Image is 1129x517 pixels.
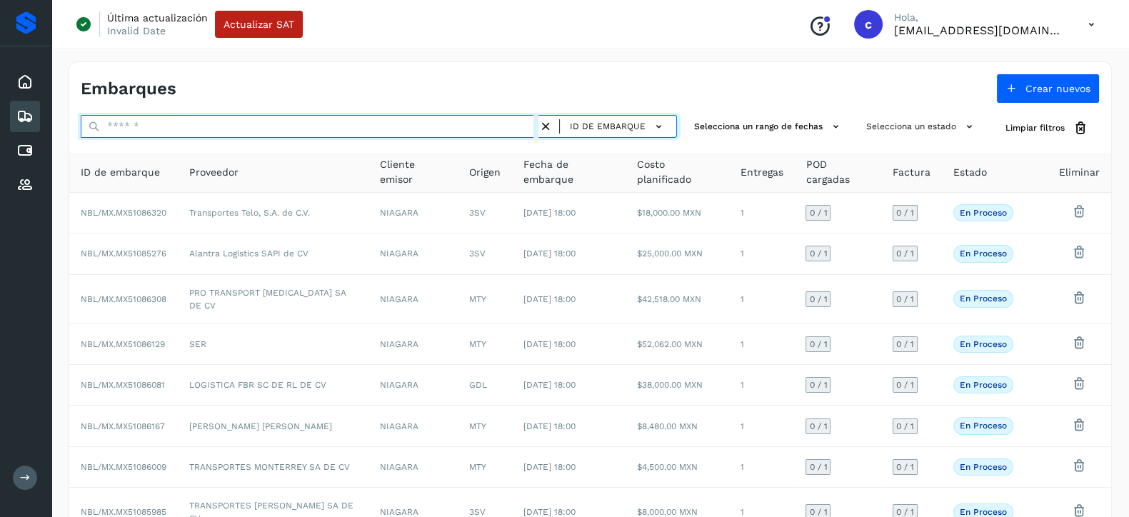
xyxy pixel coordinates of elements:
[523,157,613,187] span: Fecha de embarque
[81,165,160,180] span: ID de embarque
[81,249,166,258] span: NBL/MX.MX51085276
[368,365,458,406] td: NIAGARA
[107,11,208,24] p: Última actualización
[960,462,1007,472] p: En proceso
[809,340,827,348] span: 0 / 1
[81,208,166,218] span: NBL/MX.MX51086320
[896,463,914,471] span: 0 / 1
[81,421,165,431] span: NBL/MX.MX51086167
[368,447,458,488] td: NIAGARA
[960,249,1007,258] p: En proceso
[809,463,827,471] span: 0 / 1
[740,165,783,180] span: Entregas
[368,193,458,234] td: NIAGARA
[626,406,729,446] td: $8,480.00 MXN
[626,447,729,488] td: $4,500.00 MXN
[894,24,1065,37] p: calbor@niagarawater.com
[10,169,40,201] div: Proveedores
[809,209,827,217] span: 0 / 1
[81,339,165,349] span: NBL/MX.MX51086129
[107,24,166,37] p: Invalid Date
[189,165,239,180] span: Proveedor
[896,209,914,217] span: 0 / 1
[457,324,511,365] td: MTY
[728,275,794,324] td: 1
[523,507,575,517] span: [DATE] 18:00
[178,324,368,365] td: SER
[81,507,166,517] span: NBL/MX.MX51085985
[368,234,458,274] td: NIAGARA
[215,11,303,38] button: Actualizar SAT
[457,406,511,446] td: MTY
[523,294,575,304] span: [DATE] 18:00
[960,380,1007,390] p: En proceso
[178,406,368,446] td: [PERSON_NAME] [PERSON_NAME]
[728,447,794,488] td: 1
[960,293,1007,303] p: En proceso
[10,101,40,132] div: Embarques
[468,165,500,180] span: Origen
[688,115,849,139] button: Selecciona un rango de fechas
[178,234,368,274] td: Alantra Logistics SAPI de CV
[728,234,794,274] td: 1
[224,19,294,29] span: Actualizar SAT
[626,234,729,274] td: $25,000.00 MXN
[566,116,671,137] button: ID de embarque
[457,447,511,488] td: MTY
[896,340,914,348] span: 0 / 1
[809,381,827,389] span: 0 / 1
[893,165,930,180] span: Factura
[896,381,914,389] span: 0 / 1
[457,365,511,406] td: GDL
[728,406,794,446] td: 1
[178,447,368,488] td: TRANSPORTES MONTERREY SA DE CV
[457,275,511,324] td: MTY
[368,324,458,365] td: NIAGARA
[809,295,827,303] span: 0 / 1
[860,115,983,139] button: Selecciona un estado
[896,249,914,258] span: 0 / 1
[728,324,794,365] td: 1
[1059,165,1100,180] span: Eliminar
[178,365,368,406] td: LOGISTICA FBR SC DE RL DE CV
[960,208,1007,218] p: En proceso
[896,508,914,516] span: 0 / 1
[637,157,718,187] span: Costo planificado
[1025,84,1090,94] span: Crear nuevos
[10,135,40,166] div: Cuentas por pagar
[523,421,575,431] span: [DATE] 18:00
[368,275,458,324] td: NIAGARA
[960,507,1007,517] p: En proceso
[809,249,827,258] span: 0 / 1
[953,165,987,180] span: Estado
[457,193,511,234] td: 3SV
[960,339,1007,349] p: En proceso
[994,115,1100,141] button: Limpiar filtros
[809,508,827,516] span: 0 / 1
[81,380,165,390] span: NBL/MX.MX51086081
[81,462,166,472] span: NBL/MX.MX51086009
[809,422,827,431] span: 0 / 1
[896,422,914,431] span: 0 / 1
[368,406,458,446] td: NIAGARA
[81,79,176,99] h4: Embarques
[626,275,729,324] td: $42,518.00 MXN
[178,193,368,234] td: Transportes Telo, S.A. de C.V.
[570,120,646,133] span: ID de embarque
[457,234,511,274] td: 3SV
[81,294,166,304] span: NBL/MX.MX51086308
[626,324,729,365] td: $52,062.00 MXN
[894,11,1065,24] p: Hola,
[626,193,729,234] td: $18,000.00 MXN
[728,193,794,234] td: 1
[380,157,446,187] span: Cliente emisor
[523,380,575,390] span: [DATE] 18:00
[626,365,729,406] td: $38,000.00 MXN
[806,157,870,187] span: POD cargadas
[523,339,575,349] span: [DATE] 18:00
[896,295,914,303] span: 0 / 1
[1005,121,1065,134] span: Limpiar filtros
[523,208,575,218] span: [DATE] 18:00
[728,365,794,406] td: 1
[960,421,1007,431] p: En proceso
